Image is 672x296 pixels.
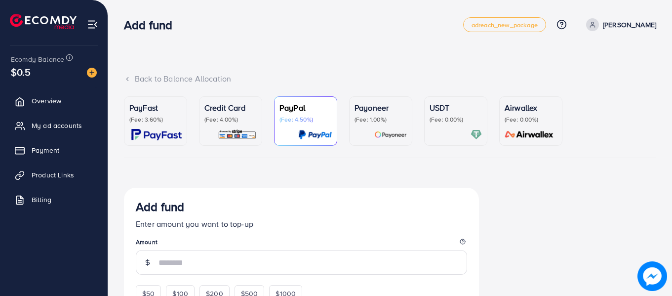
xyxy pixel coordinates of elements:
[374,129,407,140] img: card
[204,116,257,124] p: (Fee: 4.00%)
[430,116,482,124] p: (Fee: 0.00%)
[355,116,407,124] p: (Fee: 1.00%)
[10,14,77,29] img: logo
[129,116,182,124] p: (Fee: 3.60%)
[136,238,467,250] legend: Amount
[505,116,557,124] p: (Fee: 0.00%)
[279,102,332,114] p: PayPal
[32,145,59,155] span: Payment
[7,165,100,185] a: Product Links
[131,129,182,140] img: card
[32,170,74,180] span: Product Links
[603,19,656,31] p: [PERSON_NAME]
[124,73,656,85] div: Back to Balance Allocation
[136,218,467,230] p: Enter amount you want to top-up
[502,129,557,140] img: card
[582,18,656,31] a: [PERSON_NAME]
[204,102,257,114] p: Credit Card
[136,200,184,214] h3: Add fund
[7,190,100,210] a: Billing
[472,22,538,28] span: adreach_new_package
[129,102,182,114] p: PayFast
[279,116,332,124] p: (Fee: 4.50%)
[7,91,100,111] a: Overview
[7,116,100,135] a: My ad accounts
[355,102,407,114] p: Payoneer
[505,102,557,114] p: Airwallex
[87,19,98,30] img: menu
[298,129,332,140] img: card
[218,129,257,140] img: card
[11,54,64,64] span: Ecomdy Balance
[638,262,667,291] img: image
[124,18,180,32] h3: Add fund
[87,68,97,78] img: image
[463,17,546,32] a: adreach_new_package
[7,140,100,160] a: Payment
[430,102,482,114] p: USDT
[32,195,51,205] span: Billing
[32,96,61,106] span: Overview
[11,65,31,79] span: $0.5
[471,129,482,140] img: card
[32,121,82,130] span: My ad accounts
